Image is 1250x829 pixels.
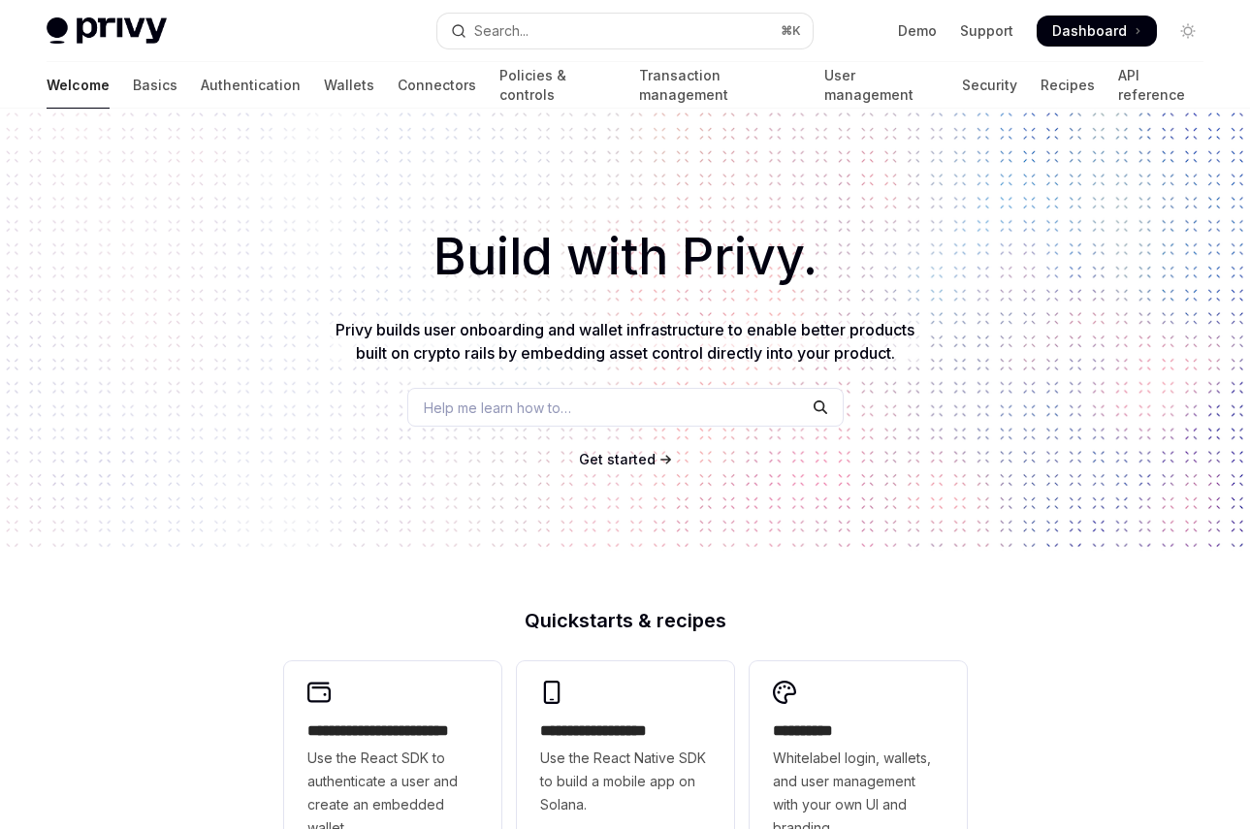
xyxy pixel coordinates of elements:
[284,611,967,630] h2: Quickstarts & recipes
[324,62,374,109] a: Wallets
[579,450,656,469] a: Get started
[898,21,937,41] a: Demo
[31,219,1219,295] h1: Build with Privy.
[824,62,939,109] a: User management
[133,62,177,109] a: Basics
[474,19,529,43] div: Search...
[1052,21,1127,41] span: Dashboard
[499,62,616,109] a: Policies & controls
[47,62,110,109] a: Welcome
[47,17,167,45] img: light logo
[1118,62,1203,109] a: API reference
[540,747,711,816] span: Use the React Native SDK to build a mobile app on Solana.
[398,62,476,109] a: Connectors
[639,62,800,109] a: Transaction management
[437,14,813,48] button: Open search
[1037,16,1157,47] a: Dashboard
[960,21,1013,41] a: Support
[962,62,1017,109] a: Security
[201,62,301,109] a: Authentication
[781,23,801,39] span: ⌘ K
[1172,16,1203,47] button: Toggle dark mode
[424,398,571,418] span: Help me learn how to…
[336,320,914,363] span: Privy builds user onboarding and wallet infrastructure to enable better products built on crypto ...
[579,451,656,467] span: Get started
[1041,62,1095,109] a: Recipes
